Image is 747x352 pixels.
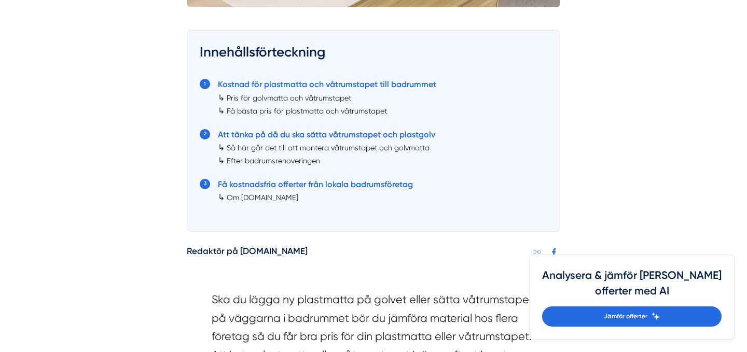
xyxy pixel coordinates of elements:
[218,130,435,139] a: Att tänka på då du ska sätta våtrumstapet och plastgolv
[547,246,560,259] a: Dela på Facebook
[530,246,543,259] a: Kopiera länk
[550,248,558,256] svg: Facebook
[218,143,225,152] span: ↳
[227,94,351,102] a: Pris för golvmatta och våtrumstapet
[227,157,320,165] a: Efter badrumsrenoveringen
[218,156,225,165] span: ↳
[542,306,722,327] a: Jämför offerter
[604,312,647,321] span: Jämför offerter
[200,43,547,67] h3: Innehållsförteckning
[218,192,225,202] span: ↳
[227,193,298,202] a: Om [DOMAIN_NAME]
[227,144,430,152] a: Så här går det till att montera våtrumstapet och golvmatta
[218,93,225,103] span: ↳
[218,179,413,189] a: Få kostnadsfria offerter från lokala badrumsföretag
[218,106,225,116] span: ↳
[542,267,722,306] h4: Analysera & jämför [PERSON_NAME] offerter med AI
[227,107,387,115] a: Få bästa pris för plastmatta och våtrumstapet
[218,79,436,89] a: Kostnad för plastmatta och våtrumstapet till badrummet
[187,244,308,261] h5: Redaktör på [DOMAIN_NAME]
